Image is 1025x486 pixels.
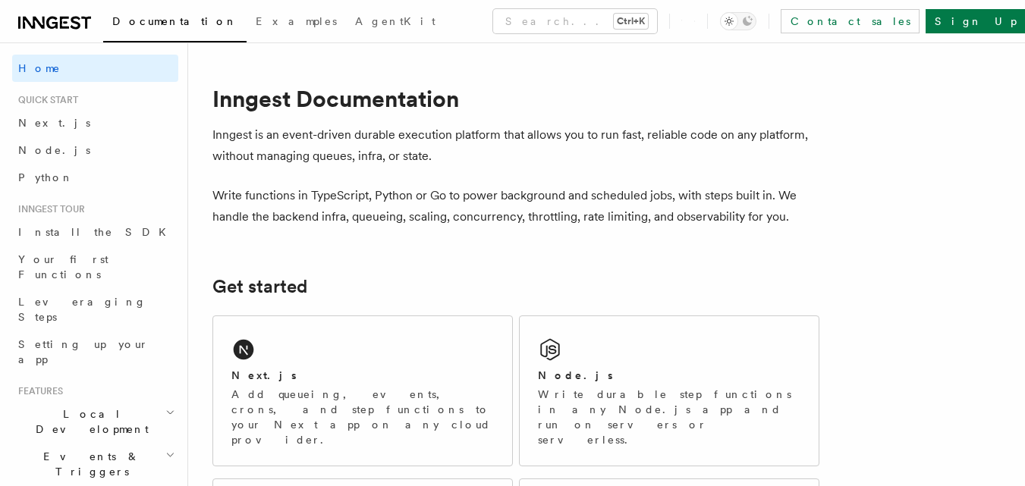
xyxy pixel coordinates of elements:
[256,15,337,27] span: Examples
[12,109,178,136] a: Next.js
[519,315,819,466] a: Node.jsWrite durable step functions in any Node.js app and run on servers or serverless.
[18,226,175,238] span: Install the SDK
[12,288,178,331] a: Leveraging Steps
[12,203,85,215] span: Inngest tour
[212,276,307,297] a: Get started
[212,124,819,167] p: Inngest is an event-driven durable execution platform that allows you to run fast, reliable code ...
[231,368,297,383] h2: Next.js
[12,246,178,288] a: Your first Functions
[212,85,819,112] h1: Inngest Documentation
[781,9,920,33] a: Contact sales
[12,400,178,443] button: Local Development
[18,338,149,365] span: Setting up your app
[12,164,178,191] a: Python
[355,15,435,27] span: AgentKit
[493,9,657,33] button: Search...Ctrl+K
[12,55,178,82] a: Home
[212,315,513,466] a: Next.jsAdd queueing, events, crons, and step functions to your Next app on any cloud provider.
[247,5,346,41] a: Examples
[12,443,178,485] button: Events & Triggers
[720,12,756,30] button: Toggle dark mode
[18,117,90,129] span: Next.js
[12,331,178,373] a: Setting up your app
[12,449,165,479] span: Events & Triggers
[112,15,237,27] span: Documentation
[212,185,819,227] p: Write functions in TypeScript, Python or Go to power background and scheduled jobs, with steps bu...
[538,387,800,447] p: Write durable step functions in any Node.js app and run on servers or serverless.
[18,144,90,156] span: Node.js
[12,406,165,437] span: Local Development
[12,385,63,397] span: Features
[231,387,494,447] p: Add queueing, events, crons, and step functions to your Next app on any cloud provider.
[12,94,78,106] span: Quick start
[18,171,74,183] span: Python
[12,136,178,164] a: Node.js
[346,5,445,41] a: AgentKit
[614,14,648,29] kbd: Ctrl+K
[18,296,146,323] span: Leveraging Steps
[18,61,61,76] span: Home
[103,5,247,42] a: Documentation
[18,253,108,281] span: Your first Functions
[12,218,178,246] a: Install the SDK
[538,368,613,383] h2: Node.js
